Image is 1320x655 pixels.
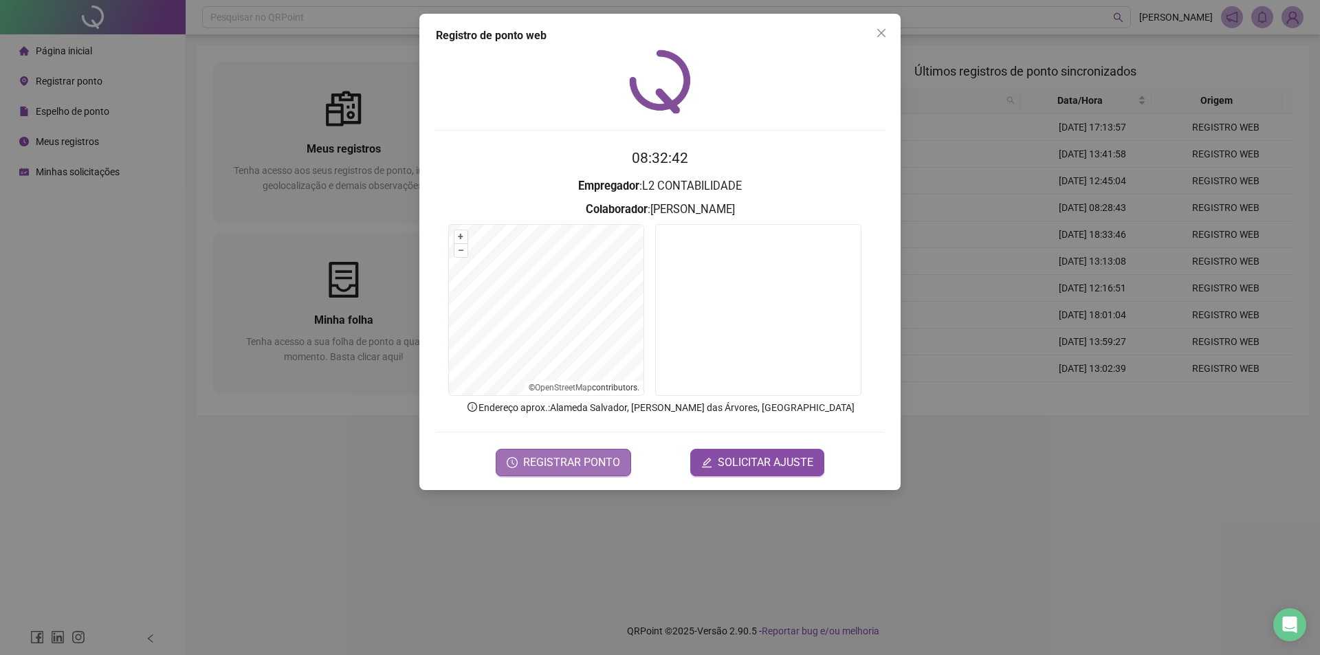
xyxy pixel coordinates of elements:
[690,449,824,476] button: editSOLICITAR AJUSTE
[523,454,620,471] span: REGISTRAR PONTO
[876,27,887,38] span: close
[632,150,688,166] time: 08:32:42
[1273,608,1306,641] div: Open Intercom Messenger
[586,203,648,216] strong: Colaborador
[436,201,884,219] h3: : [PERSON_NAME]
[436,177,884,195] h3: : L2 CONTABILIDADE
[454,244,467,257] button: –
[701,457,712,468] span: edit
[578,179,639,192] strong: Empregador
[496,449,631,476] button: REGISTRAR PONTO
[507,457,518,468] span: clock-circle
[629,49,691,113] img: QRPoint
[436,400,884,415] p: Endereço aprox. : Alameda Salvador, [PERSON_NAME] das Árvores, [GEOGRAPHIC_DATA]
[529,383,639,392] li: © contributors.
[466,401,478,413] span: info-circle
[436,27,884,44] div: Registro de ponto web
[718,454,813,471] span: SOLICITAR AJUSTE
[454,230,467,243] button: +
[535,383,592,392] a: OpenStreetMap
[870,22,892,44] button: Close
